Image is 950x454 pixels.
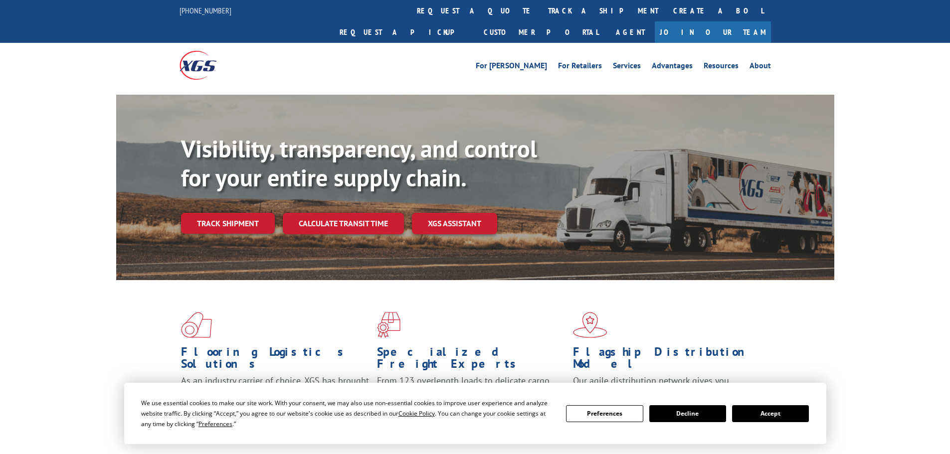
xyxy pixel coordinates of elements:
[655,21,771,43] a: Join Our Team
[377,312,400,338] img: xgs-icon-focused-on-flooring-red
[476,21,606,43] a: Customer Portal
[732,405,809,422] button: Accept
[180,5,231,15] a: [PHONE_NUMBER]
[181,133,537,193] b: Visibility, transparency, and control for your entire supply chain.
[377,375,566,419] p: From 123 overlength loads to delicate cargo, our experienced staff knows the best way to move you...
[652,62,693,73] a: Advantages
[283,213,404,234] a: Calculate transit time
[566,405,643,422] button: Preferences
[181,312,212,338] img: xgs-icon-total-supply-chain-intelligence-red
[573,312,607,338] img: xgs-icon-flagship-distribution-model-red
[704,62,739,73] a: Resources
[181,213,275,234] a: Track shipment
[613,62,641,73] a: Services
[558,62,602,73] a: For Retailers
[198,420,232,428] span: Preferences
[124,383,826,444] div: Cookie Consent Prompt
[573,346,761,375] h1: Flagship Distribution Model
[398,409,435,418] span: Cookie Policy
[649,405,726,422] button: Decline
[476,62,547,73] a: For [PERSON_NAME]
[332,21,476,43] a: Request a pickup
[181,375,369,410] span: As an industry carrier of choice, XGS has brought innovation and dedication to flooring logistics...
[141,398,554,429] div: We use essential cookies to make our site work. With your consent, we may also use non-essential ...
[412,213,497,234] a: XGS ASSISTANT
[750,62,771,73] a: About
[181,346,370,375] h1: Flooring Logistics Solutions
[377,346,566,375] h1: Specialized Freight Experts
[573,375,757,398] span: Our agile distribution network gives you nationwide inventory management on demand.
[606,21,655,43] a: Agent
